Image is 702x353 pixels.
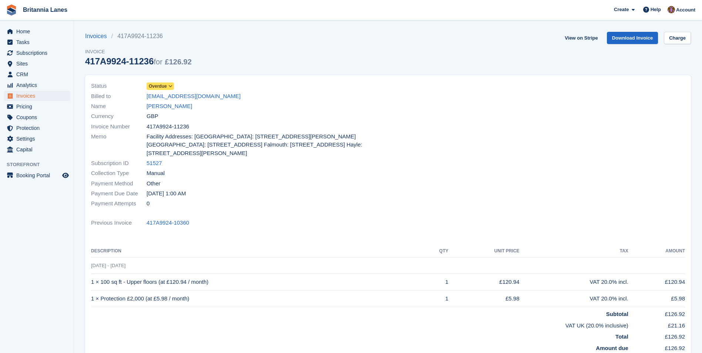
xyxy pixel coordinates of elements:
a: menu [4,80,70,90]
a: menu [4,123,70,133]
a: View on Stripe [562,32,601,44]
a: Charge [664,32,691,44]
td: £126.92 [628,330,685,341]
span: Invoice Number [91,122,147,131]
a: menu [4,37,70,47]
span: Storefront [7,161,74,168]
div: VAT 20.0% incl. [520,278,628,286]
a: Invoices [85,32,111,41]
span: Capital [16,144,61,155]
a: 417A9924-10360 [147,219,189,227]
span: Collection Type [91,169,147,178]
span: 0 [147,199,150,208]
span: Payment Due Date [91,189,147,198]
a: Preview store [61,171,70,180]
span: Status [91,82,147,90]
span: Facility Addresses: [GEOGRAPHIC_DATA]: [STREET_ADDRESS][PERSON_NAME] [GEOGRAPHIC_DATA]: [STREET_A... [147,132,384,158]
a: menu [4,48,70,58]
a: [PERSON_NAME] [147,102,192,111]
span: for [154,58,162,66]
span: 417A9924-11236 [147,122,189,131]
span: Pricing [16,101,61,112]
td: £21.16 [628,319,685,330]
td: 1 [423,274,449,290]
td: £120.94 [449,274,520,290]
td: £126.92 [628,307,685,319]
td: 1 × Protection £2,000 (at £5.98 / month) [91,290,423,307]
span: Subscription ID [91,159,147,168]
span: Settings [16,134,61,144]
a: Download Invoice [607,32,658,44]
a: menu [4,134,70,144]
span: Subscriptions [16,48,61,58]
td: £120.94 [628,274,685,290]
span: Currency [91,112,147,121]
span: Create [614,6,629,13]
strong: Amount due [596,345,628,351]
td: VAT UK (20.0% inclusive) [91,319,628,330]
td: £5.98 [628,290,685,307]
div: 417A9924-11236 [85,56,192,66]
th: Tax [520,245,628,257]
img: stora-icon-8386f47178a22dfd0bd8f6a31ec36ba5ce8667c1dd55bd0f319d3a0aa187defe.svg [6,4,17,16]
a: menu [4,101,70,112]
span: [DATE] - [DATE] [91,263,125,268]
span: Previous Invoice [91,219,147,227]
td: £5.98 [449,290,520,307]
span: Account [676,6,695,14]
a: menu [4,170,70,181]
td: 1 [423,290,449,307]
th: Description [91,245,423,257]
span: Home [16,26,61,37]
span: £126.92 [165,58,192,66]
span: GBP [147,112,158,121]
span: Name [91,102,147,111]
th: QTY [423,245,449,257]
a: 51527 [147,159,162,168]
span: Other [147,179,161,188]
span: Billed to [91,92,147,101]
span: Overdue [149,83,167,90]
span: Help [651,6,661,13]
span: Payment Attempts [91,199,147,208]
img: Andy Collier [668,6,675,13]
span: Invoices [16,91,61,101]
th: Amount [628,245,685,257]
a: menu [4,58,70,69]
span: CRM [16,69,61,80]
span: Booking Portal [16,170,61,181]
a: menu [4,91,70,101]
span: Invoice [85,48,192,56]
nav: breadcrumbs [85,32,192,41]
strong: Total [615,333,628,340]
a: menu [4,26,70,37]
a: Overdue [147,82,174,90]
span: Tasks [16,37,61,47]
div: VAT 20.0% incl. [520,295,628,303]
span: Analytics [16,80,61,90]
span: Coupons [16,112,61,122]
a: menu [4,69,70,80]
th: Unit Price [449,245,520,257]
a: menu [4,112,70,122]
a: menu [4,144,70,155]
td: £126.92 [628,341,685,353]
span: Manual [147,169,165,178]
a: Britannia Lanes [20,4,70,16]
td: 1 × 100 sq ft - Upper floors (at £120.94 / month) [91,274,423,290]
span: Payment Method [91,179,147,188]
a: [EMAIL_ADDRESS][DOMAIN_NAME] [147,92,241,101]
span: Sites [16,58,61,69]
strong: Subtotal [606,311,628,317]
time: 2025-09-02 00:00:00 UTC [147,189,186,198]
span: Memo [91,132,147,158]
span: Protection [16,123,61,133]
